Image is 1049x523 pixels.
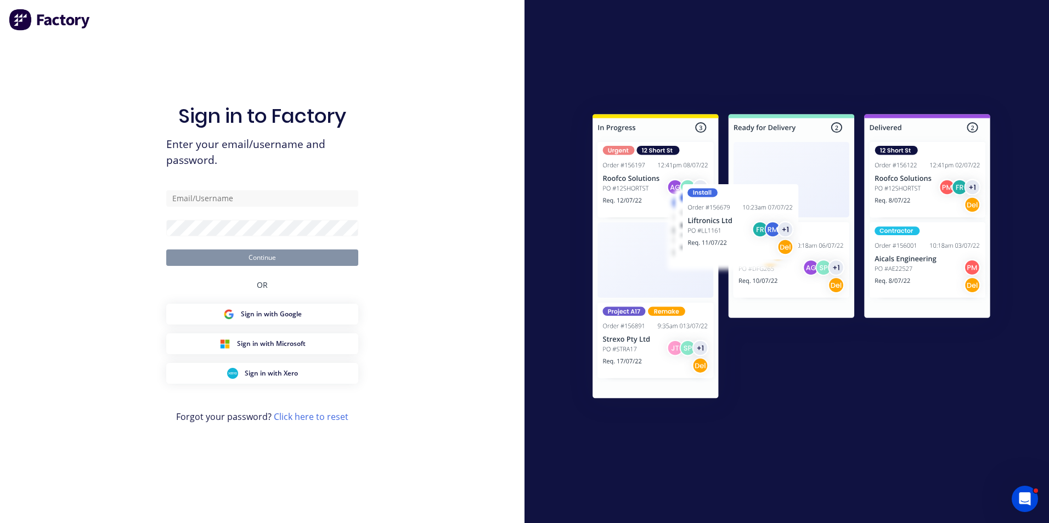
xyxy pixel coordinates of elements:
span: Sign in with Google [241,309,302,319]
img: Factory [9,9,91,31]
button: Continue [166,249,358,266]
div: OR [257,266,268,304]
span: Sign in with Xero [245,368,298,378]
button: Microsoft Sign inSign in with Microsoft [166,333,358,354]
a: Click here to reset [274,411,348,423]
img: Google Sign in [223,309,234,320]
input: Email/Username [166,190,358,207]
iframe: Intercom live chat [1012,486,1038,512]
span: Forgot your password? [176,410,348,423]
h1: Sign in to Factory [178,104,346,128]
span: Enter your email/username and password. [166,137,358,168]
button: Xero Sign inSign in with Xero [166,363,358,384]
span: Sign in with Microsoft [237,339,306,349]
button: Google Sign inSign in with Google [166,304,358,325]
img: Xero Sign in [227,368,238,379]
img: Sign in [568,92,1014,424]
img: Microsoft Sign in [219,338,230,349]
